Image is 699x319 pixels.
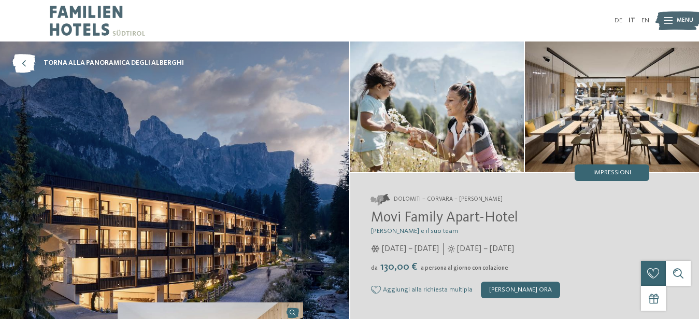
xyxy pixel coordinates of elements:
a: DE [615,17,622,24]
span: da [371,265,378,271]
span: [DATE] – [DATE] [457,243,514,255]
span: Menu [677,17,693,25]
span: torna alla panoramica degli alberghi [44,59,184,68]
i: Orari d'apertura inverno [371,245,380,253]
img: Una stupenda vacanza in famiglia a Corvara [350,41,524,172]
a: torna alla panoramica degli alberghi [12,54,184,73]
span: Movi Family Apart-Hotel [371,211,518,225]
img: Una stupenda vacanza in famiglia a Corvara [525,41,699,172]
span: Aggiungi alla richiesta multipla [383,286,473,294]
a: IT [629,17,635,24]
span: Impressioni [593,170,631,176]
i: Orari d'apertura estate [448,245,455,253]
span: a persona al giorno con colazione [421,265,508,271]
span: Dolomiti – Corvara – [PERSON_NAME] [394,196,503,204]
span: 130,00 € [379,262,420,272]
div: [PERSON_NAME] ora [481,282,560,298]
span: [PERSON_NAME] e il suo team [371,228,458,234]
a: EN [641,17,649,24]
span: [DATE] – [DATE] [382,243,439,255]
